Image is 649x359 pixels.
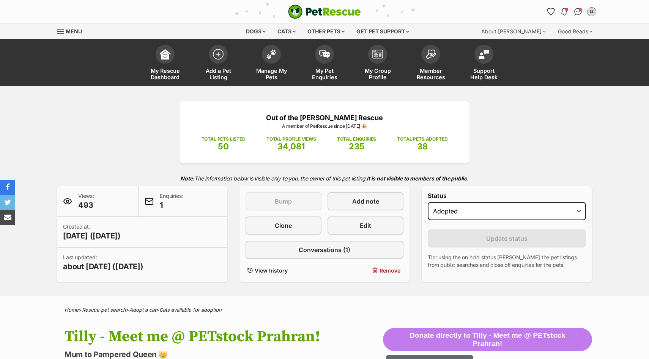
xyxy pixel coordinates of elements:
span: My Rescue Dashboard [148,67,182,80]
span: about [DATE] ([DATE]) [63,261,143,272]
a: Conversations (1) [246,241,404,259]
p: Enquiries: [160,192,183,210]
div: Good Reads [553,24,598,39]
div: > > > [46,307,603,313]
div: About [PERSON_NAME] [476,24,551,39]
a: Favourites [545,6,557,18]
span: My Group Profile [361,67,395,80]
p: TOTAL ENQUIRIES [337,136,376,143]
a: Home [65,307,79,313]
button: Donate directly to Tilly - Meet me @ PETstock Prahran! [383,328,592,351]
span: Member Resources [414,67,448,80]
div: Other pets [302,24,350,39]
p: Tip: using the on hold status [PERSON_NAME] the pet listings from public searches and close off e... [428,254,586,269]
strong: Note: [180,175,194,182]
span: Remove [380,267,400,274]
span: Manage My Pets [254,67,288,80]
ul: Account quick links [545,6,598,18]
p: Last updated: [63,254,143,272]
a: Add a Pet Listing [192,41,245,86]
button: Notifications [558,6,570,18]
img: logo-cat-932fe2b9b8326f06289b0f2fb663e598f794de774fb13d1741a6617ecf9a85b4.svg [288,5,361,19]
a: Menu [57,24,87,38]
span: Update status [486,234,528,243]
label: Status [428,192,586,199]
span: Bump [275,197,292,206]
div: Get pet support [351,24,414,39]
span: Conversations (1) [299,245,350,254]
div: Cats [272,24,301,39]
img: dashboard-icon-eb2f2d2d3e046f16d808141f083e7271f6b2e854fb5c12c21221c1fb7104beca.svg [160,49,170,60]
a: Clone [246,216,321,235]
img: add-pet-listing-icon-0afa8454b4691262ce3f59096e99ab1cd57d4a30225e0717b998d2c9b9846f56.svg [213,49,224,60]
div: Dogs [241,24,271,39]
span: 50 [218,141,229,151]
a: My Pet Enquiries [298,41,351,86]
a: Support Help Desk [457,41,510,86]
a: Edit [328,216,403,235]
img: chat-41dd97257d64d25036548639549fe6c8038ab92f7586957e7f3b1b290dea8141.svg [574,8,582,16]
a: Member Resources [404,41,457,86]
img: pet-enquiries-icon-7e3ad2cf08bfb03b45e93fb7055b45f3efa6380592205ae92323e6603595dc1f.svg [319,50,330,58]
img: notifications-46538b983faf8c2785f20acdc204bb7945ddae34d4c08c2a6579f10ce5e182be.svg [561,8,567,16]
p: The information below is visible only to you, the owner of this pet listing. [57,171,592,186]
a: Add note [328,192,403,210]
span: My Pet Enquiries [307,67,342,80]
h1: Tilly - Meet me @ PETstock Prahran! [65,328,383,345]
p: TOTAL PROFILE VIEWS [266,136,316,143]
img: help-desk-icon-fdf02630f3aa405de69fd3d07c3f3aa587a6932b1a1747fa1d2bba05be0121f9.svg [479,50,489,59]
span: Add a Pet Listing [201,67,235,80]
span: [DATE] ([DATE]) [63,230,121,241]
p: Created at: [63,223,121,241]
strong: It is not visible to members of the public. [367,175,469,182]
a: My Rescue Dashboard [139,41,192,86]
p: TOTAL PETS LISTED [202,136,246,143]
p: Out of the [PERSON_NAME] Rescue [191,113,458,123]
a: Cats available for adoption [159,307,222,313]
a: Conversations [572,6,584,18]
a: Manage My Pets [245,41,298,86]
button: Update status [428,229,586,248]
img: Out of the Woods Rescue profile pic [588,8,595,16]
span: View history [255,267,288,274]
p: A member of PetRescue since [DATE] 🎉 [191,123,458,130]
a: Adopt a cat [129,307,156,313]
a: PetRescue [288,5,361,19]
span: Clone [275,221,292,230]
a: My Group Profile [351,41,404,86]
p: Views: [78,192,94,210]
span: Support Help Desk [467,67,501,80]
span: 38 [417,141,428,151]
span: 235 [349,141,365,151]
img: manage-my-pets-icon-02211641906a0b7f246fdf0571729dbe1e7629f14944591b6c1af311fb30b64b.svg [266,49,277,59]
a: View history [246,265,321,276]
span: Menu [66,28,82,34]
button: My account [586,6,598,18]
p: TOTAL PETS ADOPTED [397,136,447,143]
span: 1 [160,200,183,210]
button: Remove [328,265,403,276]
img: group-profile-icon-3fa3cf56718a62981997c0bc7e787c4b2cf8bcc04b72c1350f741eb67cf2f40e.svg [372,50,383,59]
img: member-resources-icon-8e73f808a243e03378d46382f2149f9095a855e16c252ad45f914b54edf8863c.svg [425,49,436,60]
span: 34,081 [277,141,305,151]
span: 493 [78,200,94,210]
a: Rescue pet search [82,307,126,313]
span: Edit [360,221,371,230]
button: Bump [246,192,321,210]
span: Add note [352,197,379,206]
